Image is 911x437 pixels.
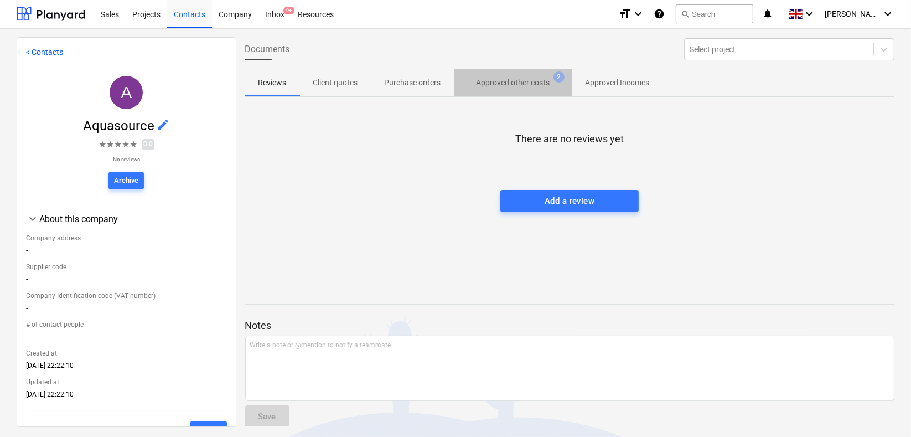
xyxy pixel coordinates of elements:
span: 9+ [283,7,294,14]
div: - [26,304,227,316]
div: Supplier code [26,259,227,275]
div: [DATE] 22:22:10 [26,390,227,403]
div: Archive [114,174,138,187]
div: Company Identification code (VAT number) [26,287,227,304]
span: ★ [130,138,137,151]
div: [DATE] 22:22:10 [26,362,227,374]
span: Contacts (0) [39,425,87,435]
div: Add a review [545,194,594,208]
div: - [26,333,227,345]
span: edit [157,118,170,131]
p: Notes [245,319,895,332]
span: ★ [99,138,106,151]
i: Knowledge base [654,7,665,20]
p: Client quotes [313,77,358,89]
div: Created at [26,345,227,362]
div: Company address [26,230,227,246]
span: search [681,9,690,18]
span: 0.0 [142,139,154,150]
p: There are no reviews yet [515,132,624,146]
div: # of contact people [26,316,227,333]
div: Updated at [26,374,227,390]
i: keyboard_arrow_down [803,7,816,20]
p: No reviews [99,156,154,163]
p: Approved Incomes [586,77,650,89]
p: Reviews [258,77,287,89]
div: About this company [26,212,227,225]
button: Search [676,4,753,23]
span: keyboard_arrow_down [26,212,39,225]
span: [PERSON_NAME] [825,9,880,18]
div: - [26,275,227,287]
div: Aquasource [110,76,143,109]
span: 2 [553,71,565,83]
i: notifications [762,7,773,20]
p: Approved other costs [477,77,550,89]
span: ★ [106,138,114,151]
span: keyboard_arrow_down [26,423,39,436]
i: keyboard_arrow_down [881,7,894,20]
div: - [26,246,227,259]
button: Add a review [500,190,639,212]
button: Archive [108,172,144,189]
span: A [121,83,132,101]
span: Documents [245,43,290,56]
span: ★ [122,138,130,151]
a: < Contacts [26,48,63,56]
p: Purchase orders [385,77,441,89]
i: keyboard_arrow_down [632,7,645,20]
span: ★ [114,138,122,151]
div: Add new [195,424,222,436]
span: Aquasource [83,118,157,133]
div: About this company [39,214,227,224]
i: format_size [618,7,632,20]
div: About this company [26,225,227,403]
